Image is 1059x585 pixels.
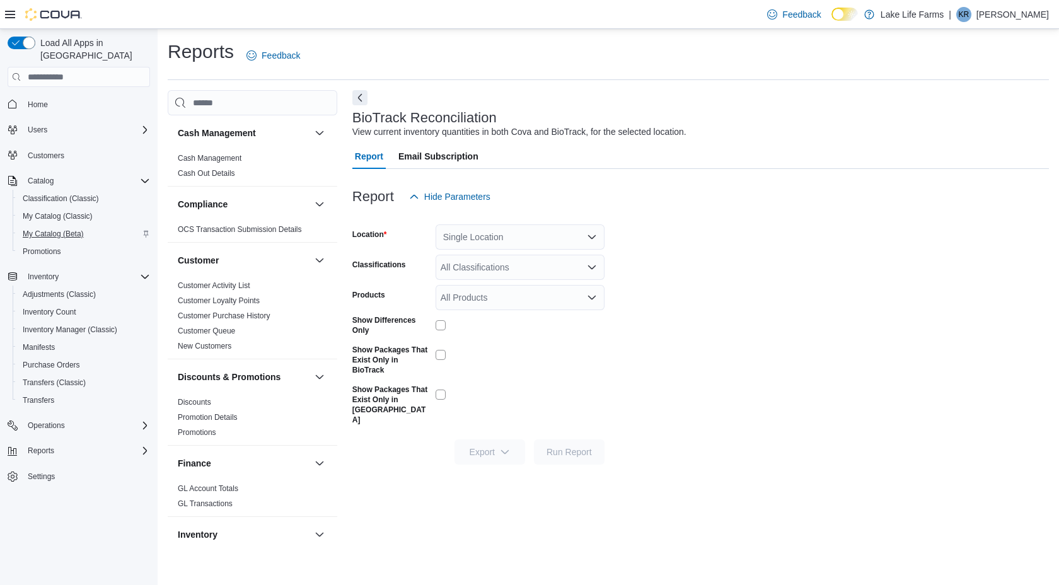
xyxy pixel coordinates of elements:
span: Settings [28,472,55,482]
button: Catalog [23,173,59,188]
a: GL Transactions [178,499,233,508]
a: Feedback [241,43,305,68]
button: Transfers (Classic) [13,374,155,391]
span: Email Subscription [398,144,478,169]
button: Reports [3,442,155,460]
span: Classification (Classic) [23,194,99,204]
a: Cash Management [178,154,241,163]
span: Transfers [18,393,150,408]
div: Finance [168,481,337,516]
span: Promotions [178,427,216,437]
a: Discounts [178,398,211,407]
a: Promotion Details [178,413,238,422]
button: Cash Management [312,125,327,141]
a: Customer Queue [178,327,235,335]
span: Purchase Orders [23,360,80,370]
button: Reports [23,443,59,458]
button: Users [3,121,155,139]
a: Customer Loyalty Points [178,296,260,305]
button: Inventory [3,268,155,286]
div: View current inventory quantities in both Cova and BioTrack, for the selected location. [352,125,686,139]
span: Reports [28,446,54,456]
a: Customer Purchase History [178,311,270,320]
nav: Complex example [8,90,150,518]
button: Inventory [178,528,310,541]
label: Location [352,229,387,240]
button: Hide Parameters [404,184,495,209]
span: GL Transactions [178,499,233,509]
button: Inventory [23,269,64,284]
span: Settings [23,468,150,484]
label: Show Packages That Exist Only in [GEOGRAPHIC_DATA] [352,385,431,425]
a: Purchase Orders [18,357,85,373]
span: Inventory [23,269,150,284]
button: Promotions [13,243,155,260]
a: Promotions [18,244,66,259]
span: Promotion Details [178,412,238,422]
button: Open list of options [587,232,597,242]
button: Export [454,439,525,465]
span: Feedback [782,8,821,21]
a: Transfers [18,393,59,408]
button: Discounts & Promotions [312,369,327,385]
img: Cova [25,8,82,21]
button: Users [23,122,52,137]
h1: Reports [168,39,234,64]
span: GL Account Totals [178,484,238,494]
span: Inventory Count [18,304,150,320]
a: Inventory Count [18,304,81,320]
span: Customer Purchase History [178,311,270,321]
button: Inventory Manager (Classic) [13,321,155,339]
span: Users [23,122,150,137]
label: Show Packages That Exist Only in BioTrack [352,345,431,375]
button: Next [352,90,367,105]
span: Promotions [23,246,61,257]
span: KR [959,7,969,22]
span: Customer Loyalty Points [178,296,260,306]
span: My Catalog (Beta) [23,229,84,239]
a: Customers [23,148,69,163]
span: Cash Management [178,153,241,163]
a: GL Account Totals [178,484,238,493]
span: My Catalog (Classic) [18,209,150,224]
button: Adjustments (Classic) [13,286,155,303]
div: Kate Rossow [956,7,971,22]
span: Customers [28,151,64,161]
div: Customer [168,278,337,359]
span: Run Report [547,446,592,458]
button: Open list of options [587,292,597,303]
span: Export [462,439,518,465]
button: Discounts & Promotions [178,371,310,383]
button: Finance [312,456,327,471]
span: Transfers (Classic) [23,378,86,388]
span: Home [23,96,150,112]
h3: Inventory [178,528,217,541]
label: Classifications [352,260,406,270]
span: Operations [23,418,150,433]
a: Settings [23,469,60,484]
span: Inventory Count [23,307,76,317]
span: Customer Activity List [178,281,250,291]
span: Purchase Orders [18,357,150,373]
button: My Catalog (Classic) [13,207,155,225]
span: Customer Queue [178,326,235,336]
a: Classification (Classic) [18,191,104,206]
a: Inventory Manager (Classic) [18,322,122,337]
h3: Customer [178,254,219,267]
button: Compliance [312,197,327,212]
span: Inventory Manager (Classic) [23,325,117,335]
button: Classification (Classic) [13,190,155,207]
button: Inventory [312,527,327,542]
button: Customer [178,254,310,267]
button: Purchase Orders [13,356,155,374]
button: Home [3,95,155,113]
a: Feedback [762,2,826,27]
div: Cash Management [168,151,337,186]
span: My Catalog (Beta) [18,226,150,241]
span: Hide Parameters [424,190,490,203]
button: Finance [178,457,310,470]
h3: Finance [178,457,211,470]
button: Compliance [178,198,310,211]
input: Dark Mode [831,8,858,21]
a: My Catalog (Beta) [18,226,89,241]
